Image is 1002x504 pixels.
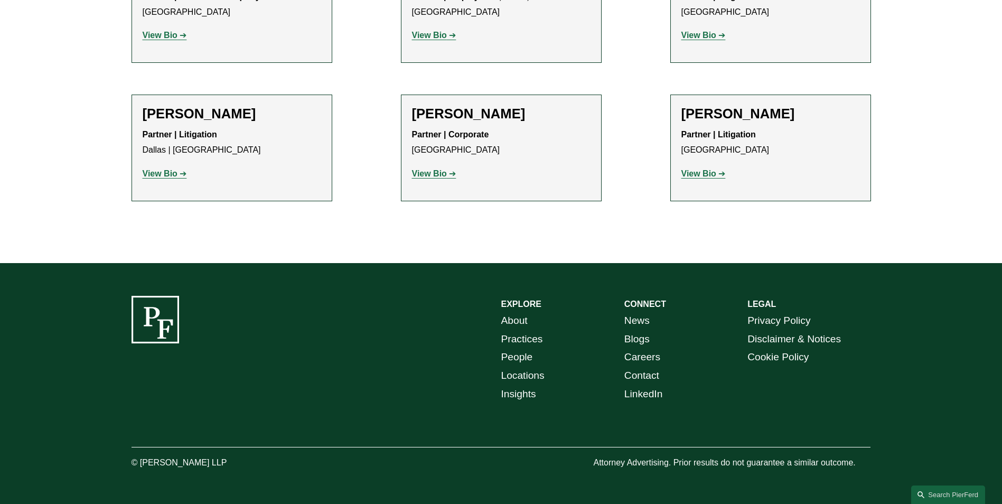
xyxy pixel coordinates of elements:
[412,106,591,122] h2: [PERSON_NAME]
[624,385,663,404] a: LinkedIn
[143,127,321,158] p: Dallas | [GEOGRAPHIC_DATA]
[681,31,726,40] a: View Bio
[501,300,541,309] strong: EXPLORE
[681,169,726,178] a: View Bio
[681,106,860,122] h2: [PERSON_NAME]
[624,367,659,385] a: Contact
[143,31,187,40] a: View Bio
[143,31,177,40] strong: View Bio
[143,106,321,122] h2: [PERSON_NAME]
[681,169,716,178] strong: View Bio
[747,330,841,349] a: Disclaimer & Notices
[624,330,650,349] a: Blogs
[681,127,860,158] p: [GEOGRAPHIC_DATA]
[681,130,756,139] strong: Partner | Litigation
[593,455,870,471] p: Attorney Advertising. Prior results do not guarantee a similar outcome.
[624,312,650,330] a: News
[501,312,528,330] a: About
[747,300,776,309] strong: LEGAL
[143,169,177,178] strong: View Bio
[501,348,533,367] a: People
[412,169,447,178] strong: View Bio
[412,127,591,158] p: [GEOGRAPHIC_DATA]
[681,31,716,40] strong: View Bio
[143,130,217,139] strong: Partner | Litigation
[412,31,456,40] a: View Bio
[412,31,447,40] strong: View Bio
[501,367,545,385] a: Locations
[132,455,286,471] p: © [PERSON_NAME] LLP
[412,130,489,139] strong: Partner | Corporate
[911,486,985,504] a: Search this site
[501,385,536,404] a: Insights
[501,330,543,349] a: Practices
[412,169,456,178] a: View Bio
[624,300,666,309] strong: CONNECT
[624,348,660,367] a: Careers
[747,312,810,330] a: Privacy Policy
[143,169,187,178] a: View Bio
[747,348,809,367] a: Cookie Policy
